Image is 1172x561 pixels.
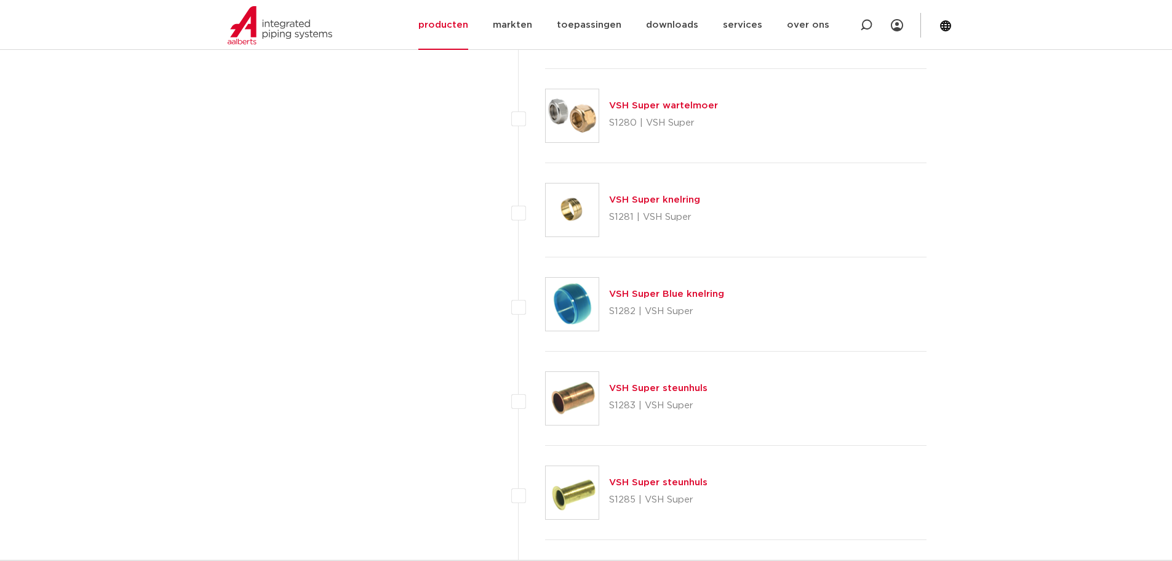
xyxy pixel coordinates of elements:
[609,289,724,299] a: VSH Super Blue knelring
[609,478,708,487] a: VSH Super steunhuls
[609,195,700,204] a: VSH Super knelring
[609,396,708,416] p: S1283 | VSH Super
[609,208,700,227] p: S1281 | VSH Super
[546,89,599,142] img: Thumbnail for VSH Super wartelmoer
[609,113,718,133] p: S1280 | VSH Super
[546,466,599,519] img: Thumbnail for VSH Super steunhuls
[609,384,708,393] a: VSH Super steunhuls
[609,302,724,321] p: S1282 | VSH Super
[609,490,708,510] p: S1285 | VSH Super
[609,101,718,110] a: VSH Super wartelmoer
[546,184,599,236] img: Thumbnail for VSH Super knelring
[546,278,599,331] img: Thumbnail for VSH Super Blue knelring
[546,372,599,425] img: Thumbnail for VSH Super steunhuls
